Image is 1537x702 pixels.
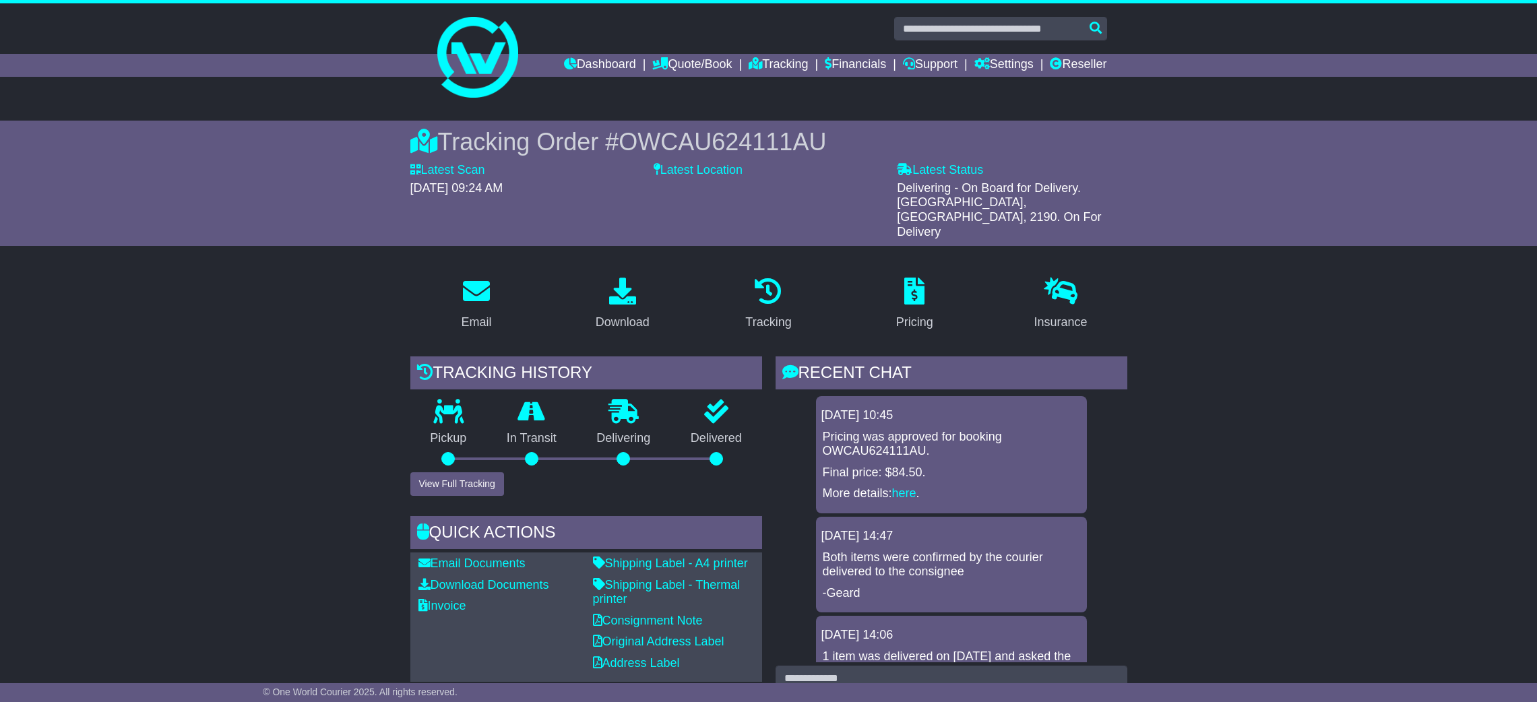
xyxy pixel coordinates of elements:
[418,556,526,570] a: Email Documents
[749,54,808,77] a: Tracking
[897,163,983,178] label: Latest Status
[776,356,1127,393] div: RECENT CHAT
[564,54,636,77] a: Dashboard
[410,127,1127,156] div: Tracking Order #
[903,54,958,77] a: Support
[487,431,577,446] p: In Transit
[410,356,762,393] div: Tracking history
[1050,54,1106,77] a: Reseller
[461,313,491,331] div: Email
[736,273,800,336] a: Tracking
[593,556,748,570] a: Shipping Label - A4 printer
[823,486,1080,501] p: More details: .
[410,472,504,496] button: View Full Tracking
[587,273,658,336] a: Download
[263,687,458,697] span: © One World Courier 2025. All rights reserved.
[887,273,942,336] a: Pricing
[410,163,485,178] label: Latest Scan
[410,431,487,446] p: Pickup
[619,128,826,156] span: OWCAU624111AU
[745,313,791,331] div: Tracking
[593,635,724,648] a: Original Address Label
[596,313,650,331] div: Download
[897,181,1101,238] span: Delivering - On Board for Delivery. [GEOGRAPHIC_DATA], [GEOGRAPHIC_DATA], 2190. On For Delivery
[1026,273,1096,336] a: Insurance
[821,408,1081,423] div: [DATE] 10:45
[892,486,916,500] a: here
[974,54,1034,77] a: Settings
[823,430,1080,459] p: Pricing was approved for booking OWCAU624111AU.
[823,649,1080,678] p: 1 item was delivered on [DATE] and asked the courier to advise the ETA for the last item
[452,273,500,336] a: Email
[410,181,503,195] span: [DATE] 09:24 AM
[410,516,762,552] div: Quick Actions
[823,466,1080,480] p: Final price: $84.50.
[418,599,466,612] a: Invoice
[577,431,671,446] p: Delivering
[593,656,680,670] a: Address Label
[823,586,1080,601] p: -Geard
[896,313,933,331] div: Pricing
[823,550,1080,579] p: Both items were confirmed by the courier delivered to the consignee
[670,431,762,446] p: Delivered
[593,614,703,627] a: Consignment Note
[418,578,549,592] a: Download Documents
[1034,313,1088,331] div: Insurance
[821,628,1081,643] div: [DATE] 14:06
[593,578,741,606] a: Shipping Label - Thermal printer
[654,163,743,178] label: Latest Location
[652,54,732,77] a: Quote/Book
[825,54,886,77] a: Financials
[821,529,1081,544] div: [DATE] 14:47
